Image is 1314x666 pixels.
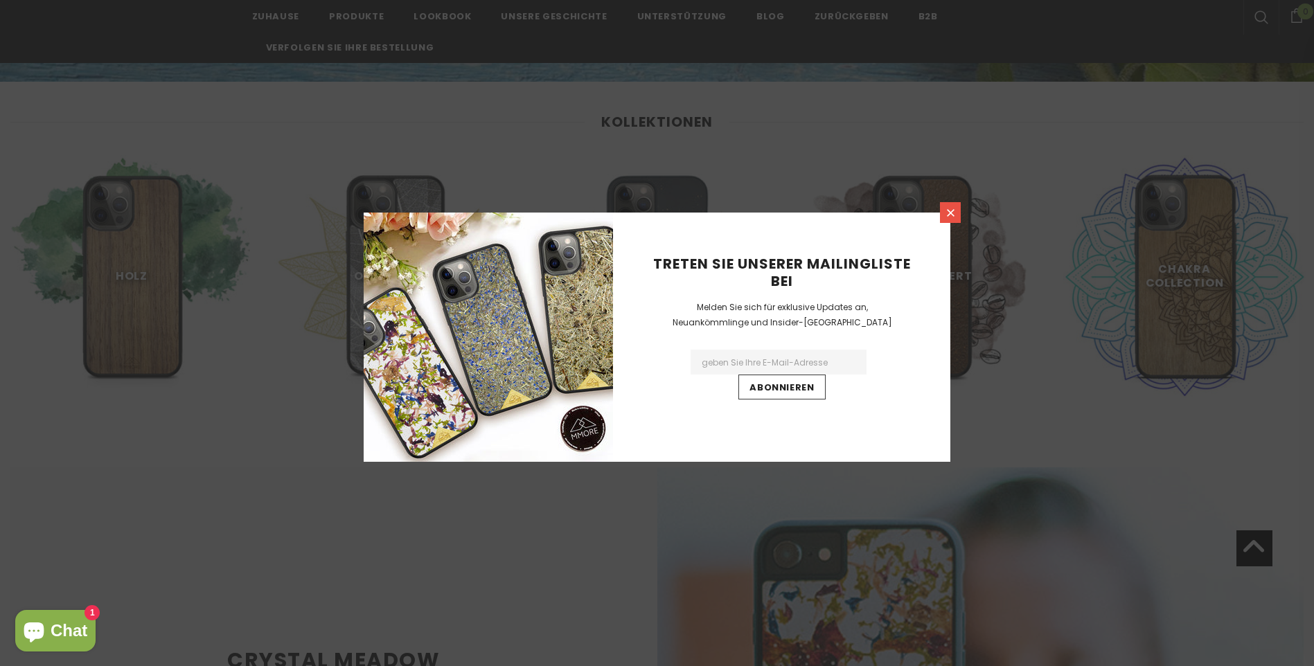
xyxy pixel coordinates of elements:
inbox-online-store-chat: Onlineshop-Chat von Shopify [11,610,100,655]
span: Treten Sie unserer Mailingliste bei [653,254,911,291]
input: Abonnieren [738,375,826,399]
span: Melden Sie sich für exklusive Updates an, Neuankömmlinge und Insider-[GEOGRAPHIC_DATA] [673,301,892,328]
input: Email Address [691,350,867,375]
a: Schließen [940,202,961,223]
